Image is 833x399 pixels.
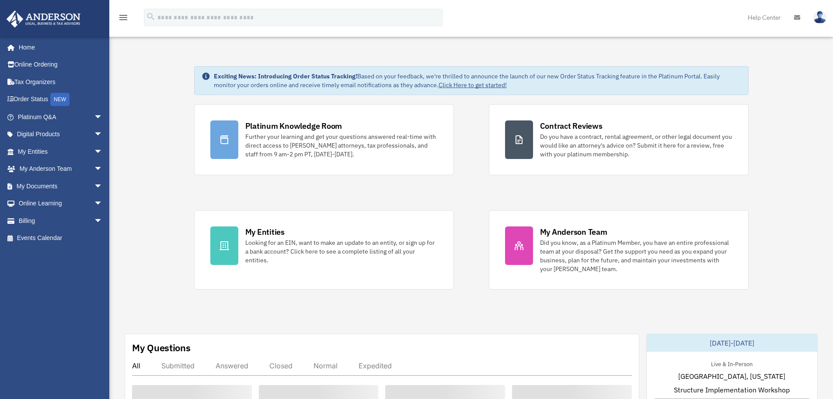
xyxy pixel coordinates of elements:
a: Click Here to get started! [439,81,507,89]
a: menu [118,15,129,23]
a: Online Learningarrow_drop_down [6,195,116,212]
span: Structure Implementation Workshop [674,385,790,395]
img: User Pic [813,11,826,24]
a: My Anderson Teamarrow_drop_down [6,160,116,178]
i: menu [118,12,129,23]
a: Online Ordering [6,56,116,74]
img: Anderson Advisors Platinum Portal [4,11,83,28]
a: My Documentsarrow_drop_down [6,177,116,195]
span: arrow_drop_down [94,126,112,144]
span: arrow_drop_down [94,160,112,178]
a: Home [6,39,112,56]
div: Answered [216,361,248,370]
span: arrow_drop_down [94,195,112,213]
div: Platinum Knowledge Room [245,120,342,131]
div: Expedited [359,361,392,370]
span: arrow_drop_down [94,177,112,195]
a: Order StatusNEW [6,91,116,109]
span: arrow_drop_down [94,108,112,126]
div: Live & In-Person [704,359,760,368]
div: Looking for an EIN, want to make an update to an entity, or sign up for a bank account? Click her... [245,238,438,265]
div: Closed [269,361,293,370]
a: My Entities Looking for an EIN, want to make an update to an entity, or sign up for a bank accoun... [194,210,454,290]
a: Tax Organizers [6,73,116,91]
strong: Exciting News: Introducing Order Status Tracking! [214,72,357,80]
a: Platinum Q&Aarrow_drop_down [6,108,116,126]
span: arrow_drop_down [94,212,112,230]
div: Do you have a contract, rental agreement, or other legal document you would like an attorney's ad... [540,132,732,159]
a: Events Calendar [6,230,116,247]
div: My Entities [245,226,285,237]
a: Contract Reviews Do you have a contract, rental agreement, or other legal document you would like... [489,104,749,175]
div: Normal [314,361,338,370]
div: Did you know, as a Platinum Member, you have an entire professional team at your disposal? Get th... [540,238,732,273]
div: My Anderson Team [540,226,607,237]
div: Submitted [161,361,195,370]
div: Based on your feedback, we're thrilled to announce the launch of our new Order Status Tracking fe... [214,72,741,89]
a: Platinum Knowledge Room Further your learning and get your questions answered real-time with dire... [194,104,454,175]
a: Digital Productsarrow_drop_down [6,126,116,143]
div: [DATE]-[DATE] [647,334,817,352]
div: Contract Reviews [540,120,603,131]
div: Further your learning and get your questions answered real-time with direct access to [PERSON_NAM... [245,132,438,159]
a: My Entitiesarrow_drop_down [6,143,116,160]
a: My Anderson Team Did you know, as a Platinum Member, you have an entire professional team at your... [489,210,749,290]
a: Billingarrow_drop_down [6,212,116,230]
div: NEW [50,93,70,106]
div: My Questions [132,341,191,354]
i: search [146,12,156,21]
span: arrow_drop_down [94,143,112,161]
div: All [132,361,140,370]
span: [GEOGRAPHIC_DATA], [US_STATE] [678,371,785,381]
